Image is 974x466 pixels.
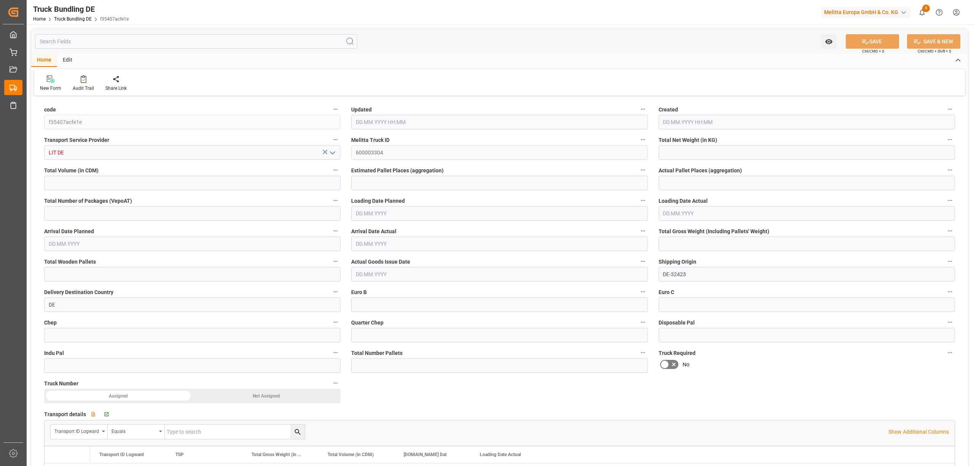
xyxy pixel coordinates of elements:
button: Delivery Destination Country [331,287,341,297]
button: Total Gross Weight (Including Pallets' Weight) [945,226,955,236]
button: Truck Required [945,348,955,358]
button: Indu Pal [331,348,341,358]
button: Estimated Pallet Places (aggregation) [638,165,648,175]
div: Share Link [105,85,127,92]
div: Edit [57,54,78,67]
button: Melitta Europa GmbH & Co. KG [821,5,914,19]
div: Melitta Europa GmbH & Co. KG [821,7,910,18]
span: Loading Date Actual [480,452,521,457]
input: DD.MM.YYYY [351,237,648,251]
span: Ctrl/CMD + S [862,48,884,54]
span: Disposable Pal [659,319,695,327]
button: show 5 new notifications [914,4,931,21]
button: open menu [821,34,837,49]
span: Arrival Date Actual [351,227,396,235]
input: DD.MM.YYYY [351,267,648,282]
span: 5 [922,5,930,12]
span: Total Net Weight (in KG) [659,136,717,144]
button: Total Number Pallets [638,348,648,358]
button: Updated [638,104,648,114]
button: Disposable Pal [945,317,955,327]
button: Truck Number [331,378,341,388]
button: Euro C [945,287,955,297]
button: SAVE & NEW [907,34,960,49]
span: Transport details [44,410,86,418]
span: Total Wooden Pallets [44,258,96,266]
div: Home [31,54,57,67]
span: Total Volume (in CDM) [44,167,99,175]
button: Total Net Weight (in KG) [945,135,955,145]
button: Arrival Date Planned [331,226,341,236]
span: Total Number of Packages (VepoAT) [44,197,132,205]
span: Actual Goods Issue Date [351,258,410,266]
button: Shipping Origin [945,256,955,266]
button: search button [290,425,305,439]
span: Transport Service Provider [44,136,109,144]
button: Help Center [931,4,948,21]
span: Shipping Origin [659,258,696,266]
span: Loading Date Planned [351,197,405,205]
span: Loading Date Actual [659,197,708,205]
input: DD.MM.YYYY [351,206,648,221]
span: Ctrl/CMD + Shift + S [918,48,951,54]
input: DD.MM.YYYY HH:MM [351,115,648,129]
a: Home [33,16,46,22]
button: Transport Service Provider [331,135,341,145]
span: Transport ID Logward [99,452,144,457]
span: Total Number Pallets [351,349,403,357]
span: Delivery Destination Country [44,288,113,296]
span: No [683,361,689,369]
div: Assigned [44,389,193,403]
a: Truck Bundling DE [54,16,92,22]
span: Chep [44,319,57,327]
button: Actual Goods Issue Date [638,256,648,266]
div: New Form [40,85,61,92]
button: Quarter Chep [638,317,648,327]
span: Euro C [659,288,674,296]
input: Search Fields [35,34,357,49]
span: Total Gross Weight (in KG) [251,452,302,457]
button: Total Number of Packages (VepoAT) [331,196,341,205]
button: Total Volume (in CDM) [331,165,341,175]
span: Indu Pal [44,349,64,357]
p: Show Additional Columns [888,428,949,436]
span: Euro B [351,288,367,296]
span: Total Volume (in CDM) [328,452,374,457]
span: Actual Pallet Places (aggregation) [659,167,742,175]
div: Truck Bundling DE [33,3,129,15]
input: DD.MM.YYYY [659,206,955,221]
div: Audit Trail [73,85,94,92]
button: Melitta Truck ID [638,135,648,145]
button: Euro B [638,287,648,297]
input: DD.MM.YYYY HH:MM [659,115,955,129]
div: Equals [111,426,156,435]
span: Estimated Pallet Places (aggregation) [351,167,444,175]
input: DD.MM.YYYY [44,237,341,251]
input: Type to search [165,425,305,439]
span: Arrival Date Planned [44,227,94,235]
button: Loading Date Planned [638,196,648,205]
button: Actual Pallet Places (aggregation) [945,165,955,175]
span: Updated [351,106,372,114]
button: code [331,104,341,114]
span: Truck Number [44,380,78,388]
span: Truck Required [659,349,695,357]
div: Transport ID Logward [54,426,99,435]
span: code [44,106,56,114]
span: Created [659,106,678,114]
button: Loading Date Actual [945,196,955,205]
button: Arrival Date Actual [638,226,648,236]
button: open menu [326,147,338,159]
span: Melitta Truck ID [351,136,390,144]
span: Quarter Chep [351,319,384,327]
span: Total Gross Weight (Including Pallets' Weight) [659,227,769,235]
button: SAVE [846,34,899,49]
button: open menu [108,425,165,439]
button: Chep [331,317,341,327]
button: open menu [51,425,108,439]
button: Created [945,104,955,114]
button: Total Wooden Pallets [331,256,341,266]
span: TSP [175,452,184,457]
span: [DOMAIN_NAME] Dat [404,452,447,457]
div: Not Assigned [193,389,341,403]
